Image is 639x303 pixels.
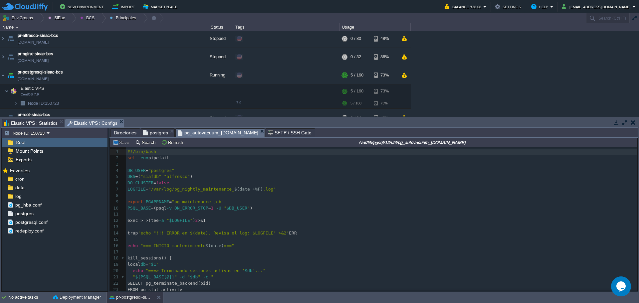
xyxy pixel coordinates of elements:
[148,187,234,192] span: "/var/log/pg_nightly_maintenance_
[198,218,205,223] span: >&1
[250,206,253,211] span: )
[350,48,361,66] div: 0 / 32
[14,139,27,145] span: Root
[110,155,120,161] div: 2
[18,32,58,39] a: pr-alfresco-sieac-bcs
[110,193,120,199] div: 8
[18,111,50,118] a: pr-root-sieac-bcs
[16,27,19,28] img: AMDAwAAAACH5BAEAAAAALAAAAAABAAEAAAICRAEAOw==
[14,211,35,217] a: postgres
[234,187,263,192] span: $(date +%F)
[211,274,213,279] span: "
[156,262,159,267] span: "
[6,109,15,127] img: AMDAwAAAACH5BAEAAAAALAAAAAABAAEAAAICRAEAOw==
[14,176,26,182] a: cron
[200,109,233,127] div: Stopped
[289,230,297,235] span: ERR
[18,76,49,82] span: [DOMAIN_NAME]
[110,230,120,236] div: 14
[14,202,43,208] a: pg_hba.conf
[445,3,483,11] button: Balance ₹38.68
[14,157,33,163] a: Exports
[164,174,190,179] span: "alfresco"
[127,155,135,160] span: set
[148,155,169,160] span: pipefail
[14,148,44,154] a: Mount Points
[127,262,140,267] span: local
[80,13,97,23] button: BCS
[2,13,35,23] button: Env Groups
[190,274,198,279] span: $db
[110,199,120,205] div: 9
[180,274,185,279] span: -d
[374,98,395,108] div: 73%
[18,57,49,64] span: [DOMAIN_NAME]
[495,3,523,11] button: Settings
[169,218,190,223] span: $LOGFILE
[4,119,58,127] span: Elastic VPS : Statistics
[127,281,211,286] span: SELECT pg_terminate_backend(pid)
[0,66,6,84] img: AMDAwAAAACH5BAEAAAAALAAAAAABAAEAAAICRAEAOw==
[200,30,233,48] div: Stopped
[190,218,193,223] span: "
[0,48,6,66] img: AMDAwAAAACH5BAEAAAAALAAAAAABAAEAAAICRAEAOw==
[340,23,410,31] div: Usage
[127,243,138,248] span: echo
[374,66,395,84] div: 73%
[151,206,153,211] span: =
[206,243,224,248] span: $(date)
[148,262,151,267] span: "
[175,128,265,137] li: /var/lib/pgsql/12/util/pg_autovacuum_plus.sh
[110,224,120,230] div: 13
[110,236,120,243] div: 15
[14,98,18,108] img: AMDAwAAAACH5BAEAAAAALAAAAAABAAEAAAICRAEAOw==
[1,23,200,31] div: Name
[9,84,18,98] img: AMDAwAAAACH5BAEAAAAALAAAAAABAAEAAAICRAEAOw==
[110,243,120,249] div: 16
[18,98,27,108] img: AMDAwAAAACH5BAEAAAAALAAAAAABAAEAAAICRAEAOw==
[127,174,135,179] span: DBS
[200,48,233,66] div: Stopped
[153,180,156,185] span: =
[224,206,227,211] span: "
[350,109,361,127] div: 0 / 64
[14,185,26,191] span: data
[27,100,60,106] span: 150723
[127,230,138,235] span: trap
[135,174,138,179] span: =
[146,262,148,267] span: =
[110,149,120,155] div: 1
[60,3,106,11] button: New Environment
[53,294,101,301] button: Deployment Manager
[127,149,156,154] span: #!/bin/bash
[14,193,23,199] span: log
[146,187,148,192] span: =
[14,219,49,225] span: postgresql.conf
[140,243,206,248] span: "=== INICIO mantenimiento
[190,174,193,179] span: )
[350,66,363,84] div: 5 / 160
[110,13,138,23] button: Principales
[187,274,190,279] span: "
[203,274,208,279] span: -c
[226,206,247,211] span: $DB_USER
[127,180,153,185] span: DO_CLUSTER
[138,174,140,179] span: (
[140,174,161,179] span: "siafdb"
[148,168,174,173] span: "postgres"
[28,101,45,106] span: Node ID:
[112,139,131,145] button: Save
[110,186,120,193] div: 7
[14,228,45,234] span: redeploy.conf
[110,255,120,261] div: 18
[146,168,148,173] span: =
[211,206,213,211] span: 1
[268,129,312,137] span: SFTP / SSH Gate
[2,3,48,11] img: CloudJiffy
[135,274,174,279] span: ${PSQL_BASE[@]}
